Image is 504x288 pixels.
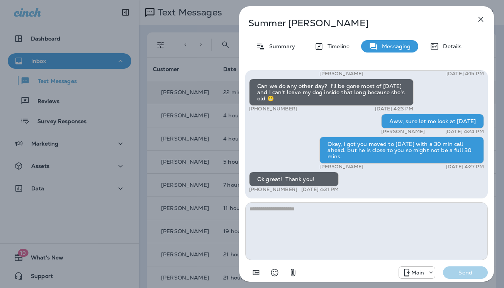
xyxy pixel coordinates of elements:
div: Aww, sure let me look at [DATE] [381,114,484,129]
button: Select an emoji [267,265,282,280]
p: Main [411,269,424,276]
p: [PERSON_NAME] [381,129,425,135]
p: [DATE] 4:31 PM [301,186,339,193]
p: Summary [265,43,295,49]
div: Can we do any other day? I'll be gone most of [DATE] and I can't leave my dog inside that long be... [249,79,414,106]
p: [PERSON_NAME] [319,71,363,77]
p: [DATE] 4:23 PM [375,106,414,112]
p: [PHONE_NUMBER] [249,106,297,112]
p: [PERSON_NAME] [319,164,363,170]
p: Messaging [378,43,411,49]
p: [DATE] 4:27 PM [446,164,484,170]
p: Summer [PERSON_NAME] [248,18,459,29]
div: Ok great! Thank you! [249,172,339,186]
p: [DATE] 4:24 PM [445,129,484,135]
p: [PHONE_NUMBER] [249,186,297,193]
p: Timeline [324,43,350,49]
p: [DATE] 4:15 PM [446,71,484,77]
div: +1 (817) 482-3792 [399,268,435,277]
p: Details [439,43,462,49]
div: Okay, i got you moved to [DATE] with a 30 min call ahead. but he is close to you so might not be ... [319,137,484,164]
button: Add in a premade template [248,265,264,280]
